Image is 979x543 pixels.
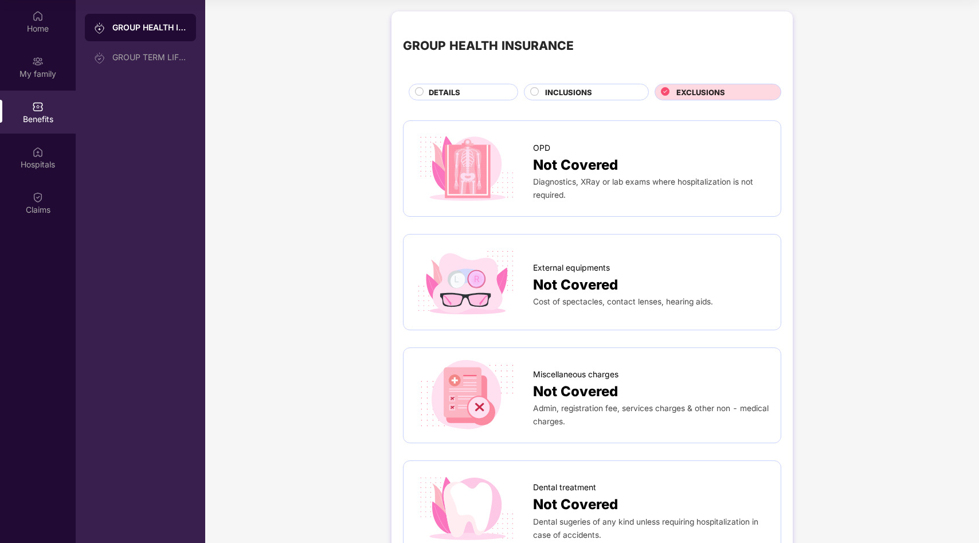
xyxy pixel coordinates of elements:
[94,52,105,64] img: svg+xml;base64,PHN2ZyB3aWR0aD0iMjAiIGhlaWdodD0iMjAiIHZpZXdCb3g9IjAgMCAyMCAyMCIgZmlsbD0ibm9uZSIgeG...
[533,274,618,296] span: Not Covered
[533,381,618,403] span: Not Covered
[676,87,725,98] span: EXCLUSIONS
[32,10,44,22] img: svg+xml;base64,PHN2ZyBpZD0iSG9tZSIgeG1sbnM9Imh0dHA6Ly93d3cudzMub3JnLzIwMDAvc3ZnIiB3aWR0aD0iMjAiIG...
[533,297,713,306] span: Cost of spectacles, contact lenses, hearing aids.
[32,101,44,112] img: svg+xml;base64,PHN2ZyBpZD0iQmVuZWZpdHMiIHhtbG5zPSJodHRwOi8vd3d3LnczLm9yZy8yMDAwL3N2ZyIgd2lkdGg9Ij...
[533,368,618,381] span: Miscellaneous charges
[533,261,610,274] span: External equipments
[533,481,596,494] span: Dental treatment
[112,22,187,33] div: GROUP HEALTH INSURANCE
[32,192,44,203] img: svg+xml;base64,PHN2ZyBpZD0iQ2xhaW0iIHhtbG5zPSJodHRwOi8vd3d3LnczLm9yZy8yMDAwL3N2ZyIgd2lkdGg9IjIwIi...
[94,22,105,34] img: svg+xml;base64,PHN2ZyB3aWR0aD0iMjAiIGhlaWdodD0iMjAiIHZpZXdCb3g9IjAgMCAyMCAyMCIgZmlsbD0ibm9uZSIgeG...
[533,154,618,176] span: Not Covered
[533,177,753,200] span: Diagnostics, XRay or lab exams where hospitalization is not required.
[415,360,518,432] img: icon
[415,246,518,318] img: icon
[415,132,518,205] img: icon
[533,142,550,154] span: OPD
[32,56,44,67] img: svg+xml;base64,PHN2ZyB3aWR0aD0iMjAiIGhlaWdodD0iMjAiIHZpZXdCb3g9IjAgMCAyMCAyMCIgZmlsbD0ibm9uZSIgeG...
[403,37,574,56] div: GROUP HEALTH INSURANCE
[429,87,460,98] span: DETAILS
[533,404,769,426] span: Admin, registration fee, services charges & other non - medical charges.
[533,517,758,540] span: Dental sugeries of any kind unless requiring hospitalization in case of accidents.
[533,494,618,515] span: Not Covered
[32,146,44,158] img: svg+xml;base64,PHN2ZyBpZD0iSG9zcGl0YWxzIiB4bWxucz0iaHR0cDovL3d3dy53My5vcmcvMjAwMC9zdmciIHdpZHRoPS...
[545,87,592,98] span: INCLUSIONS
[112,53,187,62] div: GROUP TERM LIFE INSURANCE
